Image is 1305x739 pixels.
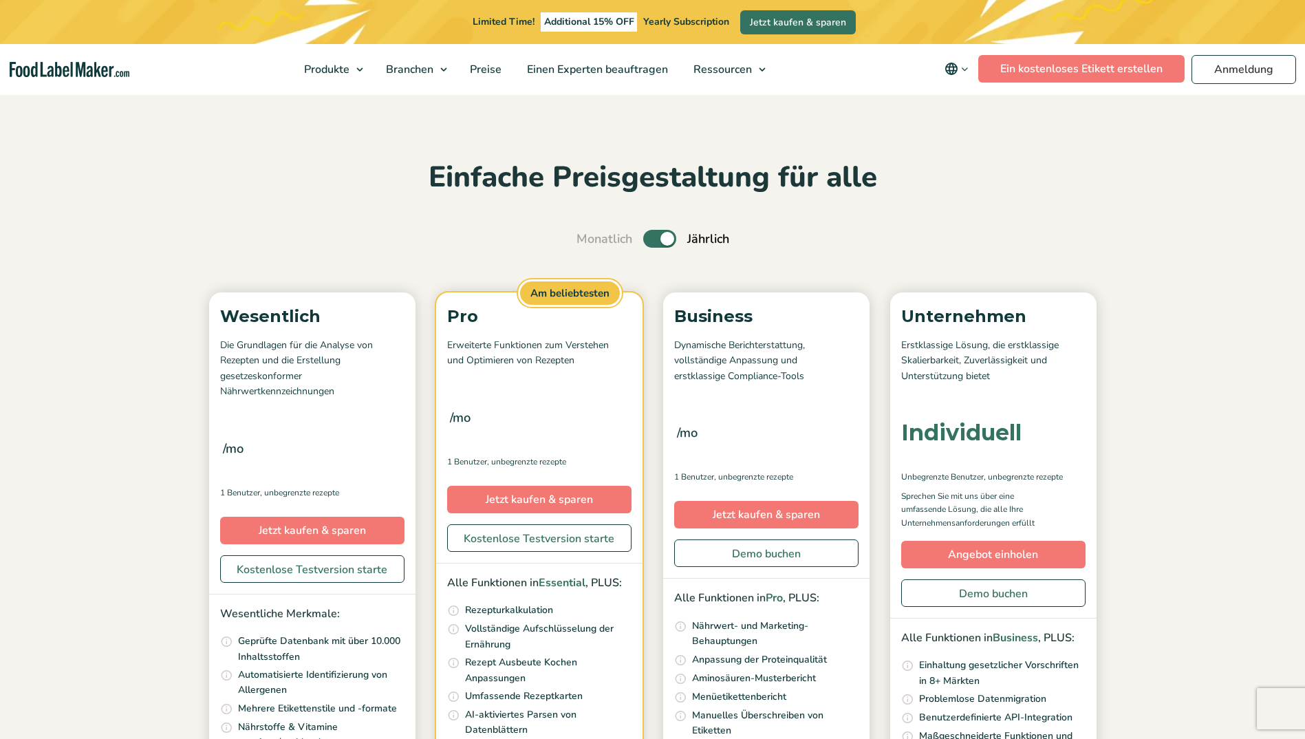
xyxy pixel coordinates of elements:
p: AI-aktiviertes Parsen von Datenblättern [465,707,632,738]
p: Geprüfte Datenbank mit über 10.000 Inhaltsstoffen [238,634,405,665]
a: Branchen [374,44,454,95]
span: Yearly Subscription [643,15,729,28]
p: Pro [447,303,632,330]
p: Alle Funktionen in , PLUS: [674,590,859,608]
span: Ressourcen [689,62,753,77]
p: Die Grundlagen für die Analyse von Rezepten und die Erstellung gesetzeskonformer Nährwertkennzeic... [220,338,405,400]
span: Produkte [300,62,351,77]
p: Dynamische Berichterstattung, vollständige Anpassung und erstklassige Compliance-Tools [674,338,859,384]
span: Monatlich [576,230,632,248]
p: Umfassende Rezeptkarten [465,689,583,704]
span: /mo [450,408,471,427]
span: Einen Experten beauftragen [523,62,669,77]
p: Wesentliche Merkmale: [220,606,405,623]
p: Nährwert- und Marketing-Behauptungen [692,619,859,650]
span: Business [993,630,1038,645]
span: , Unbegrenzte Rezepte [487,456,566,468]
span: Limited Time! [473,15,535,28]
p: Alle Funktionen in , PLUS: [447,575,632,592]
h2: Einfache Preisgestaltung für alle [202,159,1103,197]
div: Individuell [901,422,1022,444]
p: Wesentlich [220,303,405,330]
p: Alle Funktionen in , PLUS: [901,630,1086,647]
a: Anmeldung [1191,55,1296,84]
p: Business [674,303,859,330]
p: Manuelles Überschreiben von Etiketten [692,708,859,739]
a: Kostenlose Testversion starte [220,555,405,583]
a: Preise [457,44,511,95]
p: Problemlose Datenmigration [919,692,1046,707]
span: Pro [766,590,783,606]
p: Automatisierte Identifizierung von Allergenen [238,667,405,698]
p: Erweiterte Funktionen zum Verstehen und Optimieren von Rezepten [447,338,632,369]
p: Unternehmen [901,303,1086,330]
p: Erstklassige Lösung, die erstklassige Skalierbarkeit, Zuverlässigkeit und Unterstützung bietet [901,338,1086,384]
a: Jetzt kaufen & sparen [447,486,632,513]
span: , Unbegrenzte Rezepte [260,486,339,499]
label: Umschalten auf [643,230,676,248]
a: Jetzt kaufen & sparen [674,501,859,528]
p: Aminosäuren-Musterbericht [692,671,816,686]
a: Ressourcen [681,44,773,95]
a: Angebot einholen [901,541,1086,568]
span: Unbegrenzte Benutzer [901,471,984,483]
span: Branchen [382,62,435,77]
a: Demo buchen [674,539,859,567]
p: Mehrere Etikettenstile und -formate [238,701,397,716]
span: , Unbegrenzte Rezepte [984,471,1063,483]
p: Vollständige Aufschlüsselung der Ernährung [465,621,632,652]
span: Essential [539,575,585,590]
span: /mo [223,439,244,458]
p: Benutzerdefinierte API-Integration [919,710,1072,725]
span: Am beliebtesten [518,279,622,308]
span: , Unbegrenzte Rezepte [714,471,793,483]
p: Einhaltung gesetzlicher Vorschriften in 8+ Märkten [919,658,1086,689]
span: Additional 15% OFF [541,12,638,32]
a: Jetzt kaufen & sparen [220,517,405,544]
a: Einen Experten beauftragen [515,44,678,95]
span: 1 Benutzer [674,471,714,483]
a: Jetzt kaufen & sparen [740,10,856,34]
span: Preise [466,62,503,77]
span: Jährlich [687,230,729,248]
p: Sprechen Sie mit uns über eine umfassende Lösung, die alle Ihre Unternehmensanforderungen erfüllt [901,490,1059,530]
a: Produkte [292,44,370,95]
span: 1 Benutzer [447,456,487,468]
span: 1 Benutzer [220,486,260,499]
p: Rezept Ausbeute Kochen Anpassungen [465,655,632,686]
span: /mo [677,423,698,442]
a: Kostenlose Testversion starte [447,524,632,552]
a: Ein kostenloses Etikett erstellen [978,55,1185,83]
p: Anpassung der Proteinqualität [692,652,827,667]
p: Rezepturkalkulation [465,603,553,618]
p: Menüetikettenbericht [692,689,786,705]
a: Demo buchen [901,579,1086,607]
